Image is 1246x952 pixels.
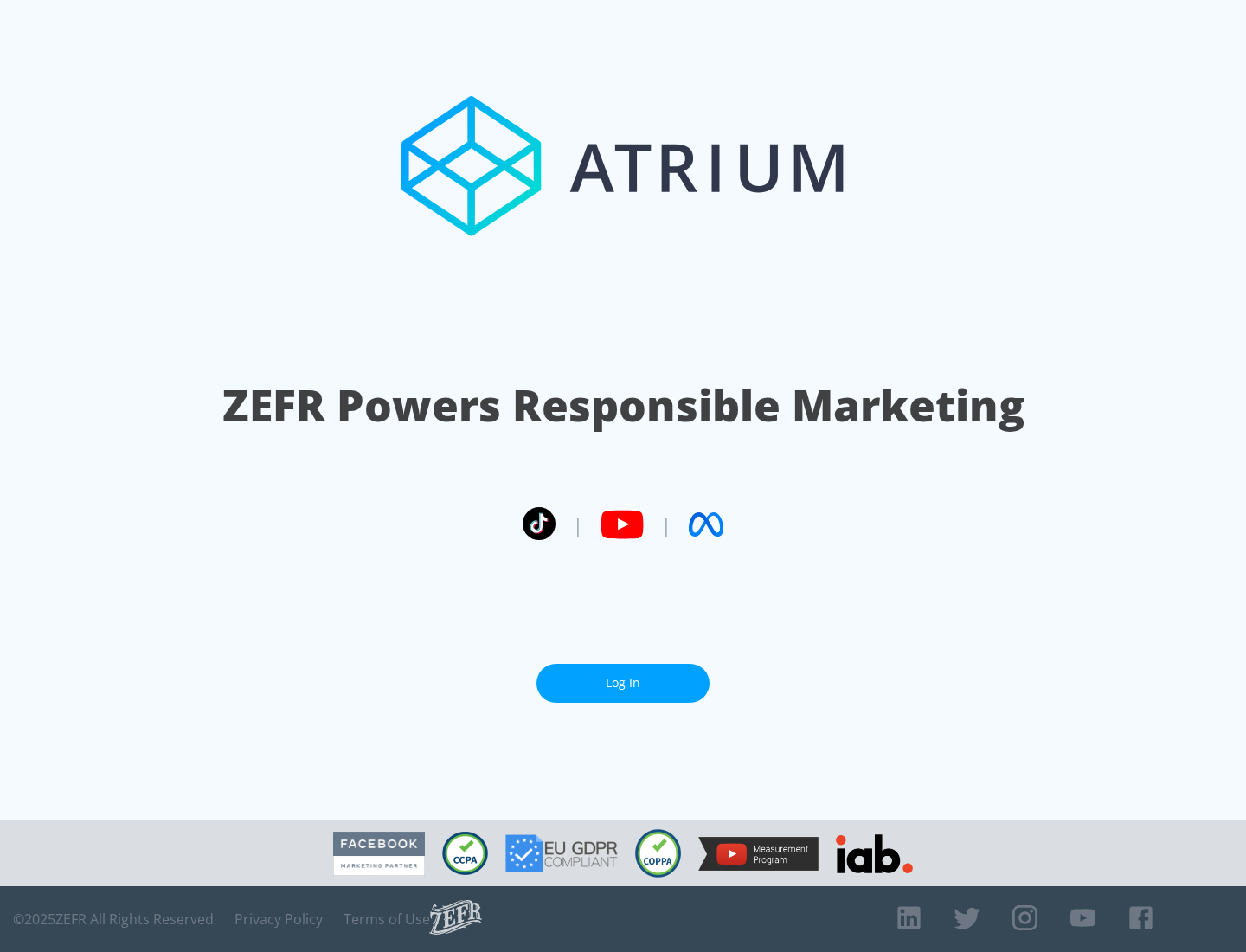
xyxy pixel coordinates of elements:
a: Log In [536,664,710,703]
a: Privacy Policy [234,910,323,928]
span: | [661,511,671,537]
img: Facebook Marketing Partner [333,832,425,876]
img: CCPA Compliant [442,832,488,875]
span: | [573,511,583,537]
img: IAB [836,834,913,873]
img: COPPA Compliant [635,829,681,878]
h1: ZEFR Powers Responsible Marketing [222,376,1024,435]
span: © 2025 ZEFR All Rights Reserved [13,910,214,928]
img: GDPR Compliant [505,834,618,872]
a: Terms of Use [344,910,430,928]
img: YouTube Measurement Program [698,837,819,871]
